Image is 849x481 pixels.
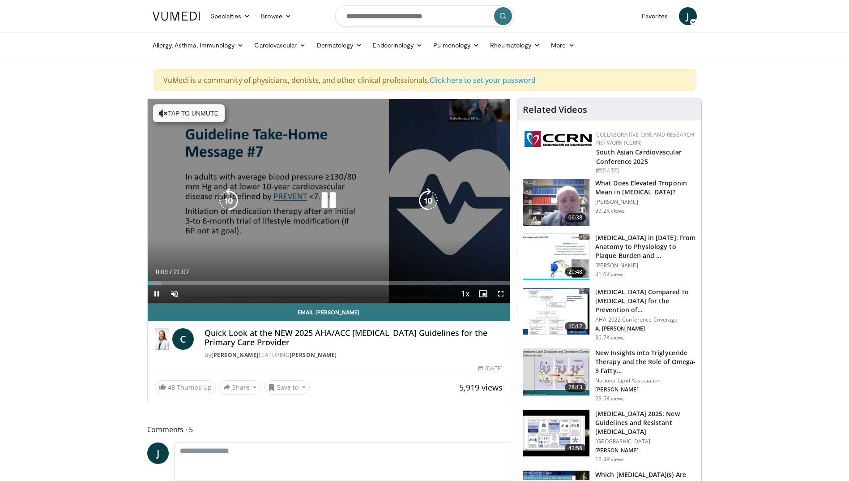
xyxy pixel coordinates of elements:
[166,285,183,303] button: Unmute
[679,7,697,25] a: J
[523,288,696,341] a: 10:12 [MEDICAL_DATA] Compared to [MEDICAL_DATA] for the Prevention of… AHA 2022 Conference Covera...
[290,351,337,359] a: [PERSON_NAME]
[155,380,216,394] a: 48 Thumbs Up
[148,99,510,303] video-js: Video Player
[205,328,503,348] h4: Quick Look at the NEW 2025 AHA/ACC [MEDICAL_DATA] Guidelines for the Primary Care Provider
[523,233,696,281] a: 20:48 [MEDICAL_DATA] in [DATE]: From Anatomy to Physiology to Plaque Burden and … [PERSON_NAME] 4...
[595,438,696,445] p: [GEOGRAPHIC_DATA]
[219,380,261,395] button: Share
[155,328,169,350] img: Dr. Catherine P. Benziger
[147,442,169,464] a: J
[485,36,546,54] a: Rheumatology
[211,351,259,359] a: [PERSON_NAME]
[565,383,586,392] span: 28:13
[595,233,696,260] h3: [MEDICAL_DATA] in [DATE]: From Anatomy to Physiology to Plaque Burden and …
[523,410,589,456] img: 280bcb39-0f4e-42eb-9c44-b41b9262a277.150x105_q85_crop-smart_upscale.jpg
[595,377,696,384] p: National Lipid Association
[523,409,696,463] a: 42:56 [MEDICAL_DATA] 2025: New Guidelines and Resistant [MEDICAL_DATA] [GEOGRAPHIC_DATA] [PERSON_...
[595,179,696,197] h3: What Does Elevated Troponin Mean in [MEDICAL_DATA]?
[595,316,696,323] p: AHA 2022 Conference Coverage
[595,447,696,454] p: [PERSON_NAME]
[595,409,696,436] h3: [MEDICAL_DATA] 2025: New Guidelines and Resistant [MEDICAL_DATA]
[523,234,589,280] img: 823da73b-7a00-425d-bb7f-45c8b03b10c3.150x105_q85_crop-smart_upscale.jpg
[523,288,589,335] img: 7c0f9b53-1609-4588-8498-7cac8464d722.150x105_q85_crop-smart_upscale.jpg
[205,351,503,359] div: By FEATURING
[565,213,586,222] span: 06:38
[430,75,536,85] a: Click here to set your password
[154,69,695,91] div: VuMedi is a community of physicians, dentists, and other clinical professionals.
[249,36,311,54] a: Cardiovascular
[523,104,587,115] h4: Related Videos
[153,12,200,21] img: VuMedi Logo
[156,268,168,275] span: 0:09
[523,179,696,226] a: 06:38 What Does Elevated Troponin Mean in [MEDICAL_DATA]? [PERSON_NAME] 99.2K views
[311,36,368,54] a: Dermatology
[595,271,625,278] p: 41.0K views
[172,328,194,350] a: C
[523,349,589,395] img: 45ea033d-f728-4586-a1ce-38957b05c09e.150x105_q85_crop-smart_upscale.jpg
[595,456,625,463] p: 16.4K views
[153,104,225,122] button: Tap to unmute
[636,7,674,25] a: Favorites
[168,383,175,391] span: 48
[595,386,696,393] p: [PERSON_NAME]
[565,267,586,276] span: 20:48
[264,380,310,395] button: Save to
[459,382,503,393] span: 5,919 views
[565,322,586,331] span: 10:12
[523,348,696,402] a: 28:13 New Insights into Triglyceride Therapy and the Role of Omega-3 Fatty… National Lipid Associ...
[335,5,514,27] input: Search topics, interventions
[474,285,492,303] button: Enable picture-in-picture mode
[595,325,696,332] p: A. [PERSON_NAME]
[148,285,166,303] button: Pause
[492,285,510,303] button: Fullscreen
[148,303,510,321] a: Email [PERSON_NAME]
[595,207,625,215] p: 99.2K views
[173,268,189,275] span: 21:07
[525,131,592,147] img: a04ee3ba-8487-4636-b0fb-5e8d268f3737.png.150x105_q85_autocrop_double_scale_upscale_version-0.2.png
[595,198,696,206] p: [PERSON_NAME]
[456,285,474,303] button: Playback Rate
[546,36,580,54] a: More
[595,288,696,314] h3: [MEDICAL_DATA] Compared to [MEDICAL_DATA] for the Prevention of…
[170,268,172,275] span: /
[565,444,586,453] span: 42:56
[596,131,694,146] a: Collaborative CME and Research Network (CCRN)
[595,348,696,375] h3: New Insights into Triglyceride Therapy and the Role of Omega-3 Fatty…
[148,281,510,285] div: Progress Bar
[205,7,256,25] a: Specialties
[367,36,428,54] a: Endocrinology
[595,395,625,402] p: 23.5K views
[147,36,249,54] a: Allergy, Asthma, Immunology
[595,334,625,341] p: 36.7K views
[596,148,682,166] a: South Asian Cardiovascular Conference 2025
[478,365,503,373] div: [DATE]
[523,179,589,226] img: 98daf78a-1d22-4ebe-927e-10afe95ffd94.150x105_q85_crop-smart_upscale.jpg
[147,424,511,435] span: Comments 5
[596,167,694,175] div: [DATE]
[595,262,696,269] p: [PERSON_NAME]
[428,36,485,54] a: Pulmonology
[256,7,297,25] a: Browse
